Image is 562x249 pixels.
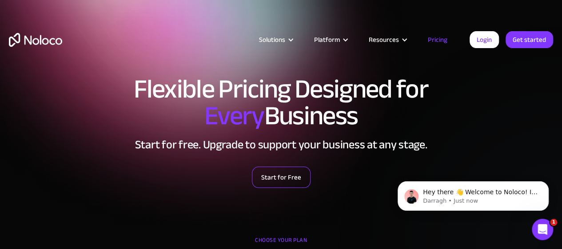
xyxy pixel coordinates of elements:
iframe: Intercom notifications message [384,163,562,225]
div: Platform [303,34,358,45]
a: Login [470,31,499,48]
a: home [9,33,62,47]
div: Solutions [248,34,303,45]
div: Solutions [259,34,285,45]
h1: Flexible Pricing Designed for Business [9,76,553,129]
h2: Start for free. Upgrade to support your business at any stage. [9,138,553,151]
div: Resources [358,34,417,45]
div: Platform [314,34,340,45]
iframe: Intercom live chat [532,219,553,240]
span: Every [204,91,264,141]
span: 1 [550,219,557,226]
div: Resources [369,34,399,45]
a: Start for Free [252,167,311,188]
a: Pricing [417,34,458,45]
a: Get started [506,31,553,48]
